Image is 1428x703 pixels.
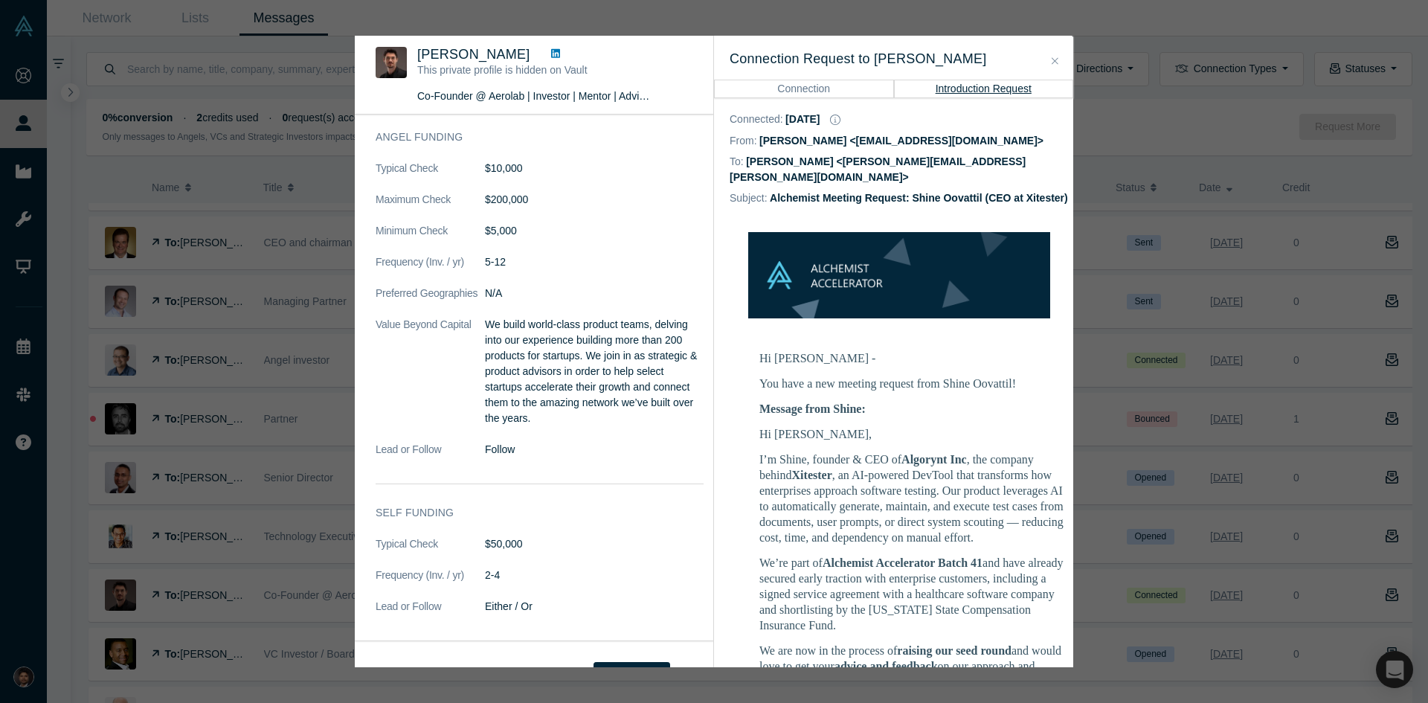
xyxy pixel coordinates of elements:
[759,426,1072,442] p: Hi [PERSON_NAME],
[901,453,967,466] strong: Algorynt Inc
[748,232,1050,319] img: banner-small-topicless.png
[485,192,704,208] dd: $200,000
[417,47,530,62] span: [PERSON_NAME]
[770,192,1068,204] dd: Alchemist Meeting Request: Shine Oovattil (CEO at Xitester)
[730,112,783,127] dt: Connected :
[417,62,651,78] p: This private profile is hidden on Vault
[759,402,866,415] b: Message from Shine:
[485,161,704,176] dd: $10,000
[485,317,704,426] p: We build world-class product teams, delving into our experience building more than 200 products f...
[376,161,485,192] dt: Typical Check
[485,536,704,552] dd: $50,000
[376,129,683,145] h3: Angel Funding
[376,317,485,442] dt: Value Beyond Capital
[376,254,485,286] dt: Frequency (Inv. / yr)
[485,223,704,239] dd: $5,000
[376,505,683,521] h3: Self funding
[376,223,485,254] dt: Minimum Check
[714,80,894,97] button: Connection
[376,664,583,680] h3: Reviews
[730,190,768,206] dt: Subject:
[376,599,485,630] dt: Lead or Follow
[759,135,1043,147] dd: [PERSON_NAME] <[EMAIL_ADDRESS][DOMAIN_NAME]>
[594,662,670,683] button: Add Review
[759,452,1072,545] p: I’m Shine, founder & CEO of , the company behind , an AI-powered DevTool that transforms how ente...
[485,442,704,458] dd: Follow
[823,556,982,569] strong: Alchemist Accelerator Batch 41
[376,47,407,78] img: Agustin Linenberg's Profile Image
[376,192,485,223] dt: Maximum Check
[1047,53,1063,70] button: Close
[785,113,820,125] dd: [DATE]
[759,376,1072,391] p: You have a new meeting request from Shine Oovattil!
[376,536,485,568] dt: Typical Check
[485,286,704,301] dd: N/A
[894,80,1074,97] button: Introduction Request
[417,90,790,102] span: Co-Founder @ Aerolab | Investor | Mentor | Advisor | Board of Directors @ SoDA
[897,644,1011,657] strong: raising our seed round
[485,568,704,583] dd: 2-4
[376,442,485,473] dt: Lead or Follow
[792,469,832,481] strong: Xitester
[730,133,757,149] dt: From:
[730,154,744,170] dt: To:
[730,49,1058,69] h3: Connection Request to [PERSON_NAME]
[425,666,583,678] small: (No one has added a review yet!)
[485,254,704,270] dd: 5-12
[376,568,485,599] dt: Frequency (Inv. / yr)
[376,286,485,317] dt: Preferred Geographies
[759,350,1072,366] p: Hi [PERSON_NAME] -
[730,155,1026,183] dd: [PERSON_NAME] <[PERSON_NAME][EMAIL_ADDRESS][PERSON_NAME][DOMAIN_NAME]>
[485,599,704,614] dd: Either / Or
[834,660,938,672] strong: advice and feedback
[759,555,1072,633] p: We’re part of and have already secured early traction with enterprise customers, including a sign...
